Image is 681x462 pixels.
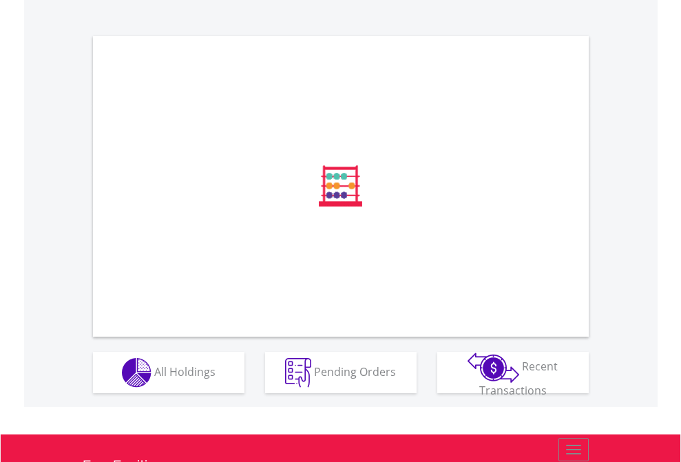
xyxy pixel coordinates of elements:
[468,353,519,383] img: transactions-zar-wht.png
[437,352,589,393] button: Recent Transactions
[265,352,417,393] button: Pending Orders
[314,364,396,379] span: Pending Orders
[285,358,311,388] img: pending_instructions-wht.png
[93,352,244,393] button: All Holdings
[122,358,151,388] img: holdings-wht.png
[154,364,216,379] span: All Holdings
